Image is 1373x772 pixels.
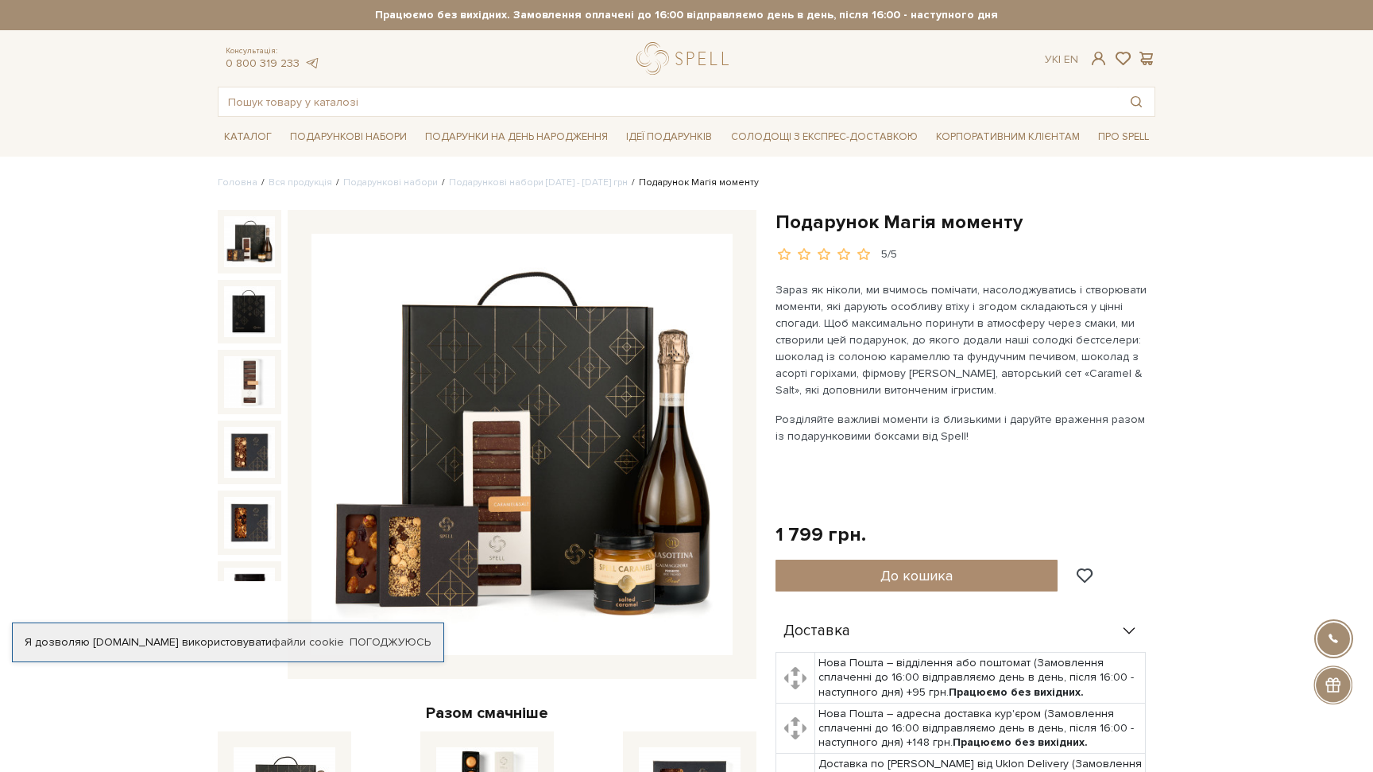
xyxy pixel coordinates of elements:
[930,125,1086,149] a: Корпоративним клієнтам
[449,177,628,188] a: Подарункові набори [DATE] - [DATE] грн
[350,635,431,650] a: Погоджуюсь
[219,87,1118,116] input: Пошук товару у каталозі
[725,123,924,150] a: Солодощі з експрес-доставкою
[783,624,850,638] span: Доставка
[311,234,733,655] img: Подарунок Магія моменту
[814,653,1146,704] td: Нова Пошта – відділення або поштомат (Замовлення сплаченні до 16:00 відправляємо день в день, піс...
[224,427,275,478] img: Подарунок Магія моменту
[224,216,275,267] img: Подарунок Магія моменту
[1064,52,1078,66] a: En
[775,281,1148,398] p: Зараз як ніколи, ми вчимось помічати, насолоджуватись і створювати моменти, які дарують особливу ...
[775,522,866,547] div: 1 799 грн.
[881,247,897,262] div: 5/5
[814,703,1146,754] td: Нова Пошта – адресна доставка кур'єром (Замовлення сплаченні до 16:00 відправляємо день в день, п...
[880,567,953,584] span: До кошика
[224,497,275,548] img: Подарунок Магія моменту
[269,177,332,188] a: Вся продукція
[224,568,275,619] img: Подарунок Магія моменту
[224,286,275,337] img: Подарунок Магія моменту
[218,177,257,188] a: Головна
[1045,52,1078,67] div: Ук
[775,560,1058,592] button: До кошика
[1058,52,1061,66] span: |
[218,125,278,149] a: Каталог
[224,356,275,407] img: Подарунок Магія моменту
[226,56,300,70] a: 0 800 319 233
[949,685,1084,699] b: Працюємо без вихідних.
[272,635,344,649] a: файли cookie
[419,125,614,149] a: Подарунки на День народження
[1092,125,1155,149] a: Про Spell
[304,56,319,70] a: telegram
[636,42,736,75] a: logo
[226,46,319,56] span: Консультація:
[1118,87,1154,116] button: Пошук товару у каталозі
[13,635,443,650] div: Я дозволяю [DOMAIN_NAME] використовувати
[775,411,1148,444] p: Розділяйте важливі моменти із близькими і даруйте враження разом із подарунковими боксами від Spell!
[218,703,756,724] div: Разом смачніше
[284,125,413,149] a: Подарункові набори
[620,125,718,149] a: Ідеї подарунків
[628,176,759,190] li: Подарунок Магія моменту
[953,735,1088,749] b: Працюємо без вихідних.
[343,177,438,188] a: Подарункові набори
[218,8,1155,22] strong: Працюємо без вихідних. Замовлення оплачені до 16:00 відправляємо день в день, після 16:00 - насту...
[775,210,1155,235] h1: Подарунок Магія моменту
